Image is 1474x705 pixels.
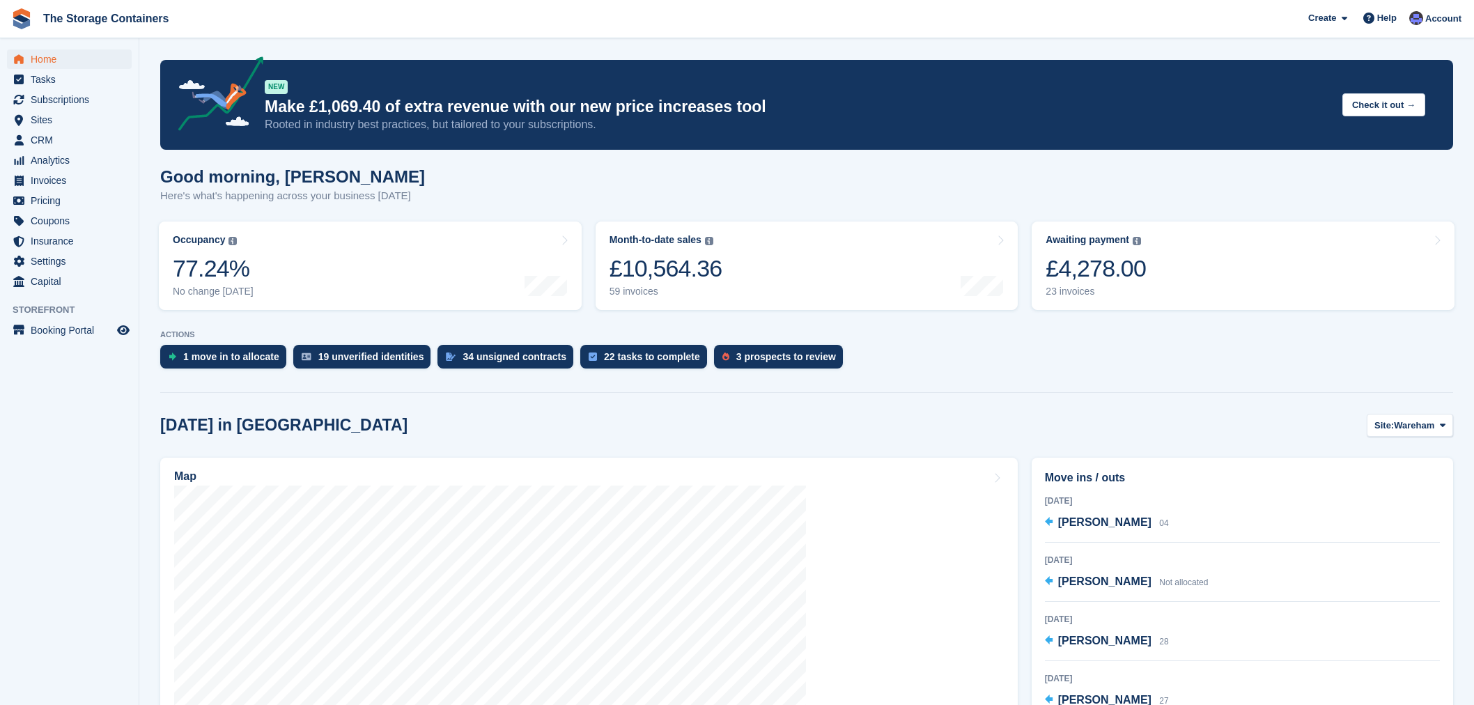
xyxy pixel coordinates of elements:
[589,352,597,361] img: task-75834270c22a3079a89374b754ae025e5fb1db73e45f91037f5363f120a921f8.svg
[31,251,114,271] span: Settings
[31,231,114,251] span: Insurance
[604,351,700,362] div: 22 tasks to complete
[7,251,132,271] a: menu
[1058,635,1151,646] span: [PERSON_NAME]
[265,80,288,94] div: NEW
[293,345,438,375] a: 19 unverified identities
[31,110,114,130] span: Sites
[1342,93,1425,116] button: Check it out →
[166,56,264,136] img: price-adjustments-announcement-icon-8257ccfd72463d97f412b2fc003d46551f7dbcb40ab6d574587a9cd5c0d94...
[1377,11,1397,25] span: Help
[183,351,279,362] div: 1 move in to allocate
[1045,554,1440,566] div: [DATE]
[1058,575,1151,587] span: [PERSON_NAME]
[7,272,132,291] a: menu
[265,97,1331,117] p: Make £1,069.40 of extra revenue with our new price increases tool
[1409,11,1423,25] img: Dan Excell
[160,167,425,186] h1: Good morning, [PERSON_NAME]
[160,416,408,435] h2: [DATE] in [GEOGRAPHIC_DATA]
[736,351,836,362] div: 3 prospects to review
[714,345,850,375] a: 3 prospects to review
[580,345,714,375] a: 22 tasks to complete
[174,470,196,483] h2: Map
[31,191,114,210] span: Pricing
[160,330,1453,339] p: ACTIONS
[1032,222,1454,310] a: Awaiting payment £4,278.00 23 invoices
[596,222,1018,310] a: Month-to-date sales £10,564.36 59 invoices
[1045,633,1169,651] a: [PERSON_NAME] 28
[228,237,237,245] img: icon-info-grey-7440780725fd019a000dd9b08b2336e03edf1995a4989e88bcd33f0948082b44.svg
[31,150,114,170] span: Analytics
[7,90,132,109] a: menu
[173,254,254,283] div: 77.24%
[1046,234,1129,246] div: Awaiting payment
[31,90,114,109] span: Subscriptions
[13,303,139,317] span: Storefront
[722,352,729,361] img: prospect-51fa495bee0391a8d652442698ab0144808aea92771e9ea1ae160a38d050c398.svg
[1045,514,1169,532] a: [PERSON_NAME] 04
[1159,637,1168,646] span: 28
[1045,573,1209,591] a: [PERSON_NAME] Not allocated
[115,322,132,339] a: Preview store
[159,222,582,310] a: Occupancy 77.24% No change [DATE]
[318,351,424,362] div: 19 unverified identities
[7,110,132,130] a: menu
[1058,516,1151,528] span: [PERSON_NAME]
[7,231,132,251] a: menu
[437,345,580,375] a: 34 unsigned contracts
[265,117,1331,132] p: Rooted in industry best practices, but tailored to your subscriptions.
[31,70,114,89] span: Tasks
[1045,470,1440,486] h2: Move ins / outs
[1159,518,1168,528] span: 04
[1159,578,1208,587] span: Not allocated
[31,272,114,291] span: Capital
[7,211,132,231] a: menu
[7,320,132,340] a: menu
[7,70,132,89] a: menu
[173,286,254,297] div: No change [DATE]
[31,320,114,340] span: Booking Portal
[1308,11,1336,25] span: Create
[446,352,456,361] img: contract_signature_icon-13c848040528278c33f63329250d36e43548de30e8caae1d1a13099fd9432cc5.svg
[7,130,132,150] a: menu
[31,130,114,150] span: CRM
[1045,495,1440,507] div: [DATE]
[31,171,114,190] span: Invoices
[1367,414,1453,437] button: Site: Wareham
[1046,286,1146,297] div: 23 invoices
[610,234,701,246] div: Month-to-date sales
[169,352,176,361] img: move_ins_to_allocate_icon-fdf77a2bb77ea45bf5b3d319d69a93e2d87916cf1d5bf7949dd705db3b84f3ca.svg
[1394,419,1434,433] span: Wareham
[1045,613,1440,626] div: [DATE]
[705,237,713,245] img: icon-info-grey-7440780725fd019a000dd9b08b2336e03edf1995a4989e88bcd33f0948082b44.svg
[31,49,114,69] span: Home
[463,351,566,362] div: 34 unsigned contracts
[1046,254,1146,283] div: £4,278.00
[160,188,425,204] p: Here's what's happening across your business [DATE]
[1425,12,1461,26] span: Account
[7,171,132,190] a: menu
[1045,672,1440,685] div: [DATE]
[302,352,311,361] img: verify_identity-adf6edd0f0f0b5bbfe63781bf79b02c33cf7c696d77639b501bdc392416b5a36.svg
[610,254,722,283] div: £10,564.36
[160,345,293,375] a: 1 move in to allocate
[7,191,132,210] a: menu
[7,49,132,69] a: menu
[173,234,225,246] div: Occupancy
[610,286,722,297] div: 59 invoices
[11,8,32,29] img: stora-icon-8386f47178a22dfd0bd8f6a31ec36ba5ce8667c1dd55bd0f319d3a0aa187defe.svg
[38,7,174,30] a: The Storage Containers
[1374,419,1394,433] span: Site:
[1133,237,1141,245] img: icon-info-grey-7440780725fd019a000dd9b08b2336e03edf1995a4989e88bcd33f0948082b44.svg
[31,211,114,231] span: Coupons
[7,150,132,170] a: menu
